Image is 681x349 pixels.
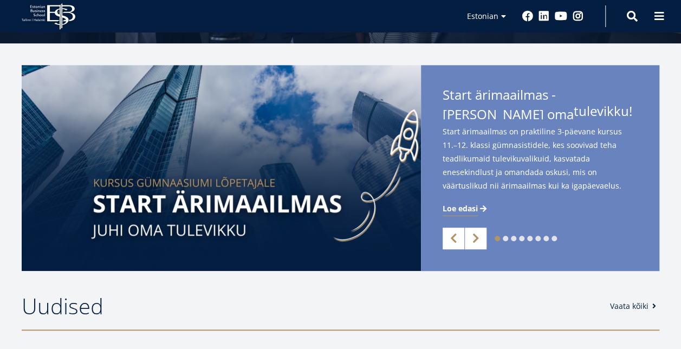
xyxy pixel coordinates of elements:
a: Previous [443,228,464,249]
a: Vaata kõiki [610,301,659,312]
a: 6 [535,236,541,241]
span: Loe edasi [443,203,478,214]
a: 8 [552,236,557,241]
a: Instagram [573,11,583,22]
a: 1 [495,236,500,241]
a: 2 [503,236,508,241]
a: 4 [519,236,524,241]
a: Linkedin [539,11,549,22]
h2: Uudised [22,293,599,320]
a: Facebook [522,11,533,22]
a: 7 [543,236,549,241]
img: Start arimaailmas [22,65,421,271]
span: Start ärimaailmas - [PERSON_NAME] oma [443,87,638,122]
span: tulevikku! [574,103,632,119]
span: Start ärimaailmas on praktiline 3-päevane kursus 11.–12. klassi gümnasistidele, kes soovivad teha... [443,125,638,192]
a: Loe edasi [443,203,489,214]
a: Youtube [555,11,567,22]
a: 5 [527,236,533,241]
a: Next [465,228,487,249]
a: 3 [511,236,516,241]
